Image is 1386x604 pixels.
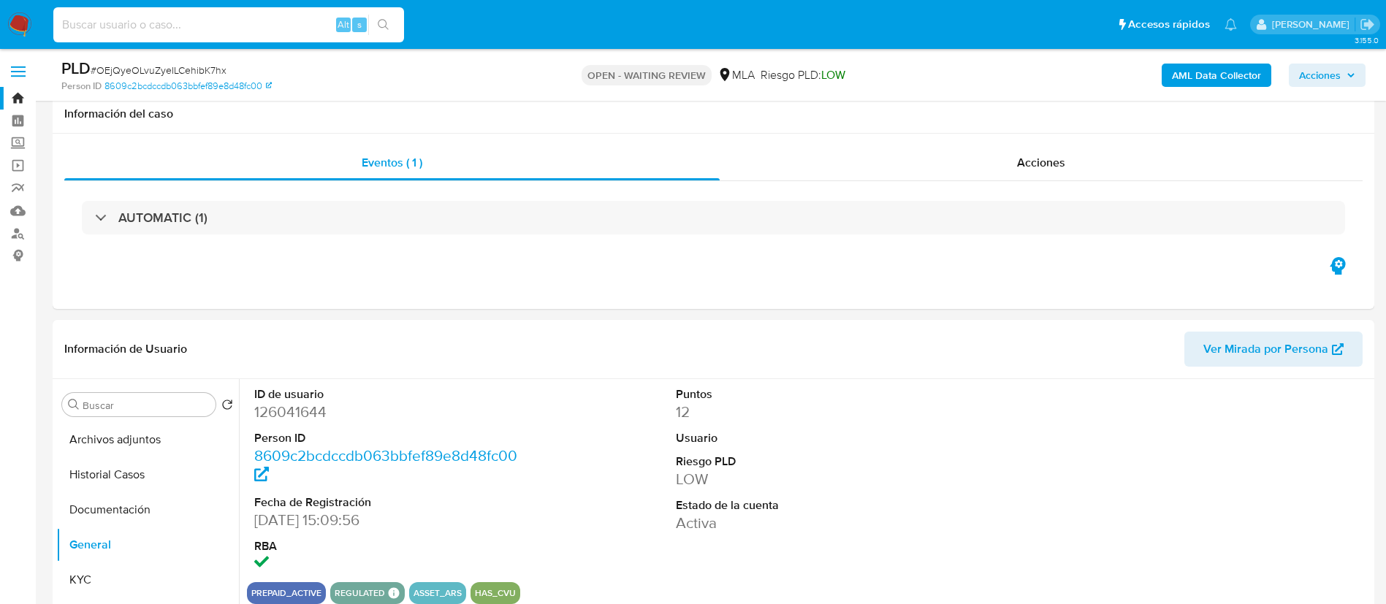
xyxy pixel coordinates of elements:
dd: LOW [676,469,943,489]
button: prepaid_active [251,590,321,596]
span: Ver Mirada por Persona [1203,332,1328,367]
dd: Activa [676,513,943,533]
h1: Información de Usuario [64,342,187,356]
button: AML Data Collector [1162,64,1271,87]
a: Notificaciones [1225,18,1237,31]
p: OPEN - WAITING REVIEW [582,65,712,85]
span: # OEjQyeOLvuZyeILCehibK7hx [91,63,226,77]
b: Person ID [61,80,102,93]
button: asset_ars [414,590,462,596]
span: s [357,18,362,31]
a: 8609c2bcdccdb063bbfef89e8d48fc00 [254,445,517,486]
button: General [56,527,239,562]
dd: [DATE] 15:09:56 [254,510,521,530]
span: Riesgo PLD: [761,67,845,83]
h3: AUTOMATIC (1) [118,210,207,226]
button: has_cvu [475,590,516,596]
button: search-icon [368,15,398,35]
button: Buscar [68,399,80,410]
dt: Person ID [254,430,521,446]
button: KYC [56,562,239,597]
button: regulated [335,590,385,596]
span: Eventos ( 1 ) [362,154,422,171]
dt: RBA [254,538,521,554]
span: LOW [821,66,845,83]
span: Alt [338,18,349,31]
span: Acciones [1299,64,1341,87]
button: Volver al orden por defecto [221,399,233,415]
div: AUTOMATIC (1) [82,201,1345,234]
b: AML Data Collector [1172,64,1261,87]
b: PLD [61,56,91,80]
span: Acciones [1017,154,1065,171]
input: Buscar [83,399,210,412]
dt: Riesgo PLD [676,454,943,470]
span: Accesos rápidos [1128,17,1210,32]
dt: Usuario [676,430,943,446]
a: Salir [1360,17,1375,32]
button: Archivos adjuntos [56,422,239,457]
dd: 126041644 [254,402,521,422]
dt: ID de usuario [254,386,521,402]
h1: Información del caso [64,107,1363,121]
div: MLA [717,67,755,83]
button: Ver Mirada por Persona [1184,332,1363,367]
p: micaela.pliatskas@mercadolibre.com [1272,18,1355,31]
dt: Fecha de Registración [254,494,521,511]
dt: Puntos [676,386,943,402]
dd: 12 [676,402,943,422]
button: Historial Casos [56,457,239,492]
a: 8609c2bcdccdb063bbfef89e8d48fc00 [104,80,272,93]
button: Acciones [1289,64,1366,87]
button: Documentación [56,492,239,527]
dt: Estado de la cuenta [676,497,943,513]
input: Buscar usuario o caso... [53,15,404,34]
